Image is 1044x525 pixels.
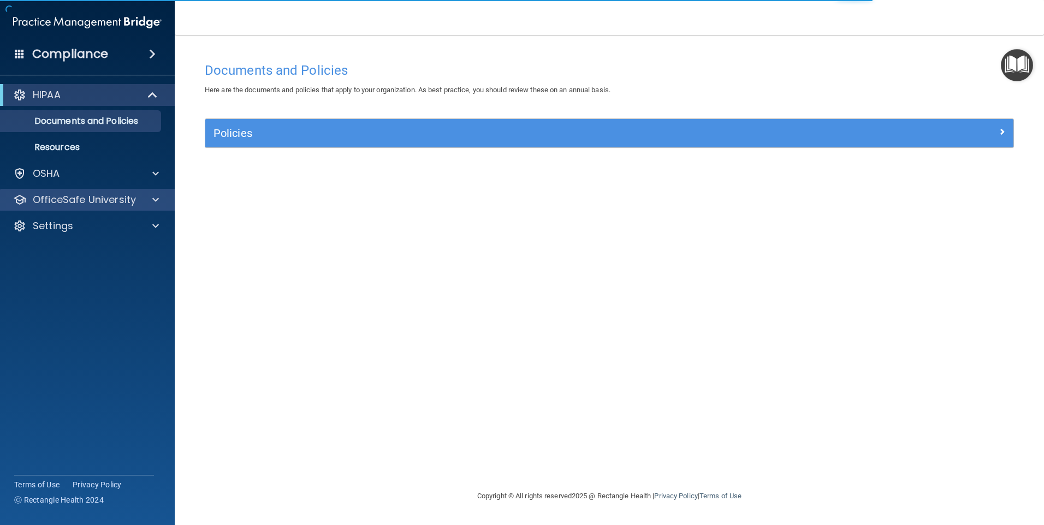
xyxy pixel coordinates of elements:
p: OfficeSafe University [33,193,136,206]
div: Copyright © All rights reserved 2025 @ Rectangle Health | | [410,479,809,514]
button: Open Resource Center [1001,49,1033,81]
a: Settings [13,219,159,232]
span: Ⓒ Rectangle Health 2024 [14,494,104,505]
img: PMB logo [13,11,162,33]
h4: Documents and Policies [205,63,1014,77]
a: OSHA [13,167,159,180]
a: Privacy Policy [73,479,122,490]
p: OSHA [33,167,60,180]
p: Documents and Policies [7,116,156,127]
h4: Compliance [32,46,108,62]
p: HIPAA [33,88,61,102]
a: Terms of Use [14,479,60,490]
a: HIPAA [13,88,158,102]
a: OfficeSafe University [13,193,159,206]
p: Settings [33,219,73,232]
a: Terms of Use [699,492,742,500]
p: Resources [7,142,156,153]
span: Here are the documents and policies that apply to your organization. As best practice, you should... [205,86,610,94]
h5: Policies [213,127,803,139]
a: Policies [213,124,1005,142]
a: Privacy Policy [654,492,697,500]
